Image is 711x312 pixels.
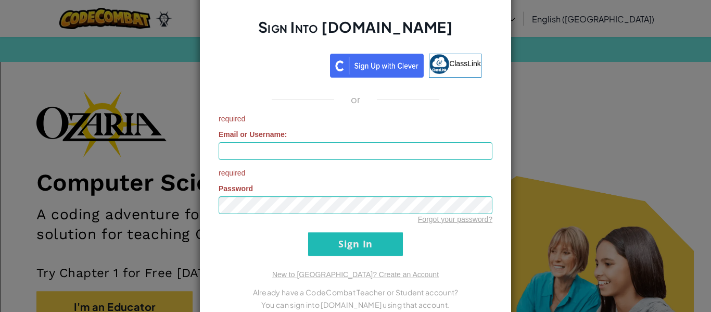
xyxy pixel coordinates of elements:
[308,232,403,256] input: Sign In
[219,129,287,140] label: :
[272,270,439,279] a: New to [GEOGRAPHIC_DATA]? Create an Account
[418,215,492,223] a: Forgot your password?
[219,286,492,298] p: Already have a CodeCombat Teacher or Student account?
[219,130,285,139] span: Email or Username
[429,54,449,74] img: classlink-logo-small.png
[351,93,361,106] p: or
[449,59,481,67] span: ClassLink
[224,53,330,76] iframe: Sign in with Google Button
[219,298,492,311] p: You can sign into [DOMAIN_NAME] using that account.
[219,168,492,178] span: required
[219,114,492,124] span: required
[219,184,253,193] span: Password
[219,17,492,47] h2: Sign Into [DOMAIN_NAME]
[330,54,424,78] img: clever_sso_button@2x.png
